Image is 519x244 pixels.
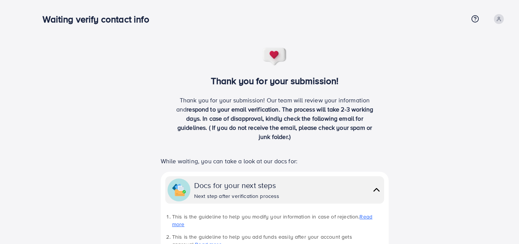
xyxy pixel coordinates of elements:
[172,183,186,197] img: collapse
[177,105,373,141] span: respond to your email verification. The process will take 2-3 working days. In case of disapprova...
[173,96,376,141] p: Thank you for your submission! Our team will review your information and
[371,184,382,195] img: collapse
[148,75,402,86] h3: Thank you for your submission!
[194,192,280,200] div: Next step after verification process
[172,213,384,228] li: This is the guideline to help you modify your information in case of rejection.
[262,47,287,66] img: success
[172,213,372,228] a: Read more
[161,156,389,166] p: While waiting, you can take a look at our docs for:
[194,180,280,191] div: Docs for your next steps
[43,14,155,25] h3: Waiting verify contact info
